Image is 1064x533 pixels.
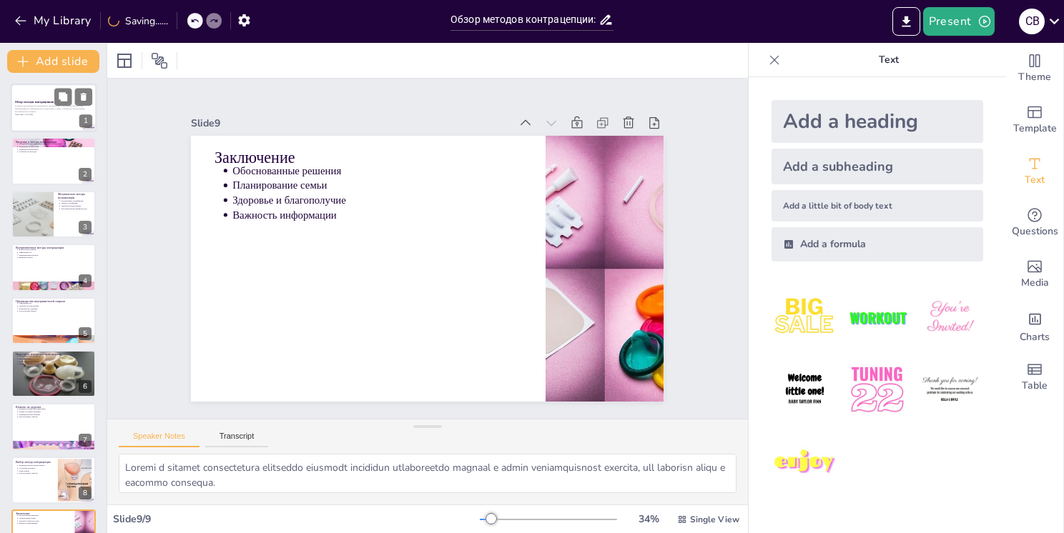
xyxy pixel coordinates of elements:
[151,52,168,69] span: Position
[1006,352,1063,403] div: Add a table
[19,302,92,304] p: Эффективность
[19,469,54,472] p: Образ жизни
[772,227,983,261] div: Add a formula
[19,309,92,312] p: Долгосрочная защита
[79,434,92,447] div: 7
[19,416,92,419] p: Консультация с врачом
[19,360,92,363] p: Необходимость контроля
[1012,224,1058,239] span: Questions
[917,284,983,351] img: 3.jpeg
[11,84,97,132] div: https://cdn.sendsteps.com/images/logo/sendsteps_logo_white.pnghttps://cdn.sendsteps.com/images/lo...
[61,207,92,210] p: Дополнительные преимущества
[79,274,92,287] div: 4
[923,7,995,36] button: Present
[11,9,97,32] button: My Library
[16,246,92,250] p: Внутриматочные методы контрацепции
[19,522,70,525] p: Важность информации
[19,256,92,259] p: Введение в матку
[844,284,910,351] img: 2.jpeg
[79,221,92,234] div: 3
[205,432,269,447] button: Transcript
[119,454,737,493] textarea: Loremi d sitamet consectetura elitseddo eiusmodt incididun utlaboreetdo magnaal e admin veniamqui...
[79,487,92,499] div: 8
[772,100,983,143] div: Add a heading
[58,192,92,200] p: Механические методы контрацепции
[119,432,199,447] button: Speaker Notes
[892,7,920,36] button: Export to PowerPoint
[79,380,92,393] div: 6
[61,204,92,207] p: Удобство использования
[16,352,92,357] p: Недостатки внутриматочной спирали
[450,9,598,30] input: Insert title
[108,14,168,28] div: Saving......
[19,145,92,148] p: Разделение на категории
[11,297,96,344] div: https://cdn.sendsteps.com/images/logo/sendsteps_logo_white.pnghttps://cdn.sendsteps.com/images/lo...
[75,88,92,105] button: Delete Slide
[7,50,99,73] button: Add slide
[844,357,910,423] img: 5.jpeg
[358,50,541,293] p: Планирование семьи
[16,512,71,516] p: Заключение
[19,357,92,360] p: Риск инфекции
[1006,43,1063,94] div: Change the overall theme
[19,414,92,417] p: Индивидуальные реакции
[15,100,54,104] strong: Обзор методов контрацепции
[772,284,838,351] img: 1.jpeg
[772,190,983,221] div: Add a little bit of body text
[11,244,96,291] div: https://cdn.sendsteps.com/images/logo/sendsteps_logo_white.pnghttps://cdn.sendsteps.com/images/lo...
[15,113,92,116] p: Generated with [URL]
[19,472,54,475] p: Консультация с врачом
[19,519,70,522] p: Здоровье и благополучие
[1006,300,1063,352] div: Add charts and graphs
[79,115,92,128] div: 1
[334,67,516,310] p: Важность информации
[1006,146,1063,197] div: Add text boxes
[772,149,983,184] div: Add a subheading
[19,467,54,469] p: Состояние здоровья
[19,363,92,366] p: Индивидуальные особенности
[11,191,96,238] div: https://cdn.sendsteps.com/images/logo/sendsteps_logo_white.pnghttps://cdn.sendsteps.com/images/lo...
[1025,172,1045,188] span: Text
[370,41,553,284] p: Обоснованные решения
[113,49,136,72] div: Layout
[19,304,92,307] p: Удобство использования
[113,512,480,526] div: Slide 9 / 9
[19,517,70,520] p: Планирование семьи
[1006,94,1063,146] div: Add ready made slides
[1022,378,1048,394] span: Table
[19,514,70,517] p: Обоснованные решения
[1019,9,1045,34] div: c B
[19,142,92,145] p: Методы контрацепции предотвращают беременность
[772,429,838,496] img: 7.jpeg
[16,405,92,409] p: Влияние на здоровье
[1018,69,1051,85] span: Theme
[786,43,992,77] p: Text
[11,403,96,450] div: 7
[19,254,92,256] p: Минимальный контроль
[61,202,92,205] p: Защита от инфекций
[1021,275,1049,291] span: Media
[1020,329,1050,345] span: Charts
[61,199,92,202] p: Презервативы и диафрагмы
[19,307,92,310] p: Возможность удаления
[54,88,72,105] button: Duplicate Slide
[16,139,92,144] p: Введение в методы контрацепции
[19,150,92,153] p: Особенности методов
[917,357,983,423] img: 6.jpeg
[346,59,528,302] p: Здоровье и благополучие
[15,105,92,113] p: В данной презентации рассматриваются механические и внутриматочные методы контрацепции, их преиму...
[19,355,92,358] p: Дискомфорт при установке
[772,357,838,423] img: 4.jpeg
[16,299,92,303] p: Преимущества внутриматочной спирали
[79,168,92,181] div: 2
[19,411,92,414] p: Общее состояние здоровья
[1006,249,1063,300] div: Add images, graphics, shapes or video
[19,148,92,151] p: Индивидуальный выбор
[19,249,92,251] p: Долгосрочная защита
[11,457,96,504] div: 8
[16,459,54,464] p: Выбор метода контрацепции
[79,327,92,340] div: 5
[1013,121,1057,136] span: Template
[690,514,739,525] span: Single View
[11,137,96,184] div: https://cdn.sendsteps.com/images/logo/sendsteps_logo_white.pnghttps://cdn.sendsteps.com/images/lo...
